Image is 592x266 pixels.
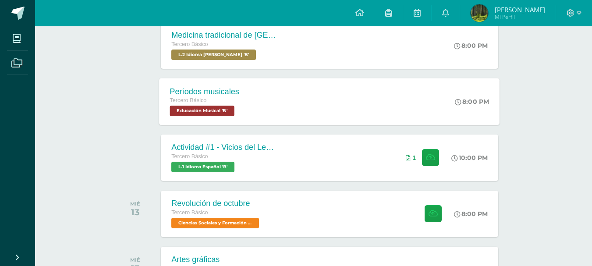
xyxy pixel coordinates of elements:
[171,162,234,172] span: L.1 Idioma Español 'B'
[170,97,207,103] span: Tercero Básico
[455,98,489,106] div: 8:00 PM
[451,154,488,162] div: 10:00 PM
[495,5,545,14] span: [PERSON_NAME]
[170,106,234,116] span: Educación Musical 'B'
[171,153,208,160] span: Tercero Básico
[171,41,208,47] span: Tercero Básico
[412,154,416,161] span: 1
[406,154,416,161] div: Archivos entregados
[130,201,140,207] div: MIÉ
[171,50,256,60] span: L.2 Idioma Maya Kaqchikel 'B'
[495,13,545,21] span: Mi Perfil
[171,218,259,228] span: Ciencias Sociales y Formación Ciudadana 'B'
[171,31,277,40] div: Medicina tradicional de [GEOGRAPHIC_DATA]
[170,87,240,96] div: Períodos musicales
[454,42,488,50] div: 8:00 PM
[171,255,234,264] div: Artes gráficas
[471,4,488,22] img: 7156044ebbd9da597cb4f05813d6cce3.png
[454,210,488,218] div: 8:00 PM
[130,257,140,263] div: MIÉ
[130,207,140,217] div: 13
[171,143,277,152] div: Actividad #1 - Vicios del LenguaJe
[171,209,208,216] span: Tercero Básico
[171,199,261,208] div: Revolución de octubre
